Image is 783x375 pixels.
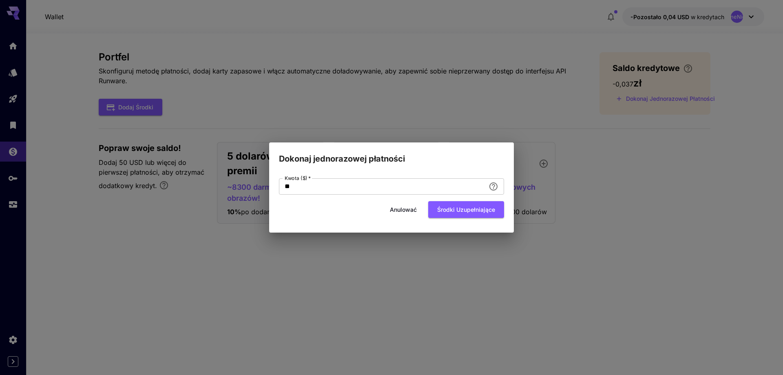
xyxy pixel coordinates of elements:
[390,206,417,213] font: Anulować
[385,201,422,218] button: Anulować
[428,201,504,218] button: Środki uzupełniające
[437,206,495,213] font: Środki uzupełniające
[279,154,405,164] font: Dokonaj jednorazowej płatności
[285,175,307,181] font: Kwota ($)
